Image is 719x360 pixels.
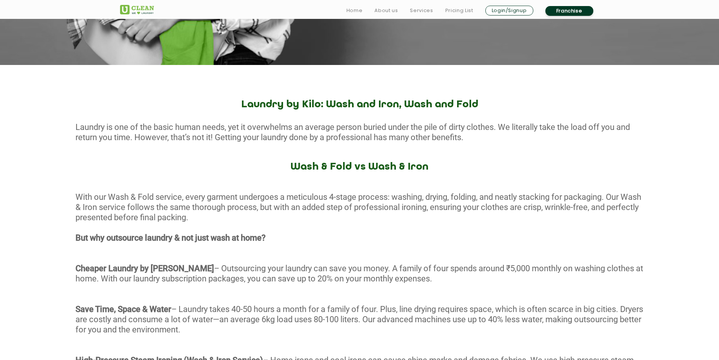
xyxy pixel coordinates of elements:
[410,6,433,15] a: Services
[346,6,363,15] a: Home
[75,264,214,273] strong: Cheaper Laundry by [PERSON_NAME]
[545,6,593,16] a: Franchise
[445,6,473,15] a: Pricing List
[485,6,533,15] a: Login/Signup
[374,6,398,15] a: About us
[75,233,266,243] strong: But why outsource laundry & not just wash at home?
[75,304,171,314] strong: Save Time, Space & Water
[120,5,154,14] img: UClean Laundry and Dry Cleaning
